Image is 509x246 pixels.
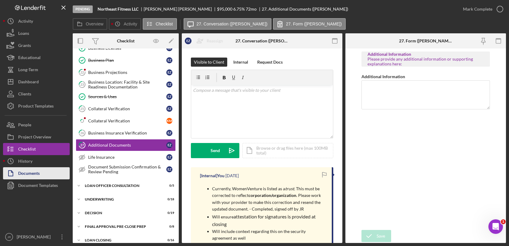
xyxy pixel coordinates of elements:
[80,107,84,111] tspan: 25
[248,193,296,198] strong: corporation/organization
[212,185,326,213] p: Currently, WomenVenture is listed as a . This must be corrected to reflect . Please work with you...
[88,143,166,148] div: Additional Documents
[212,228,326,242] p: Will include context regarding this on the security agreement as well
[88,118,166,123] div: Collateral Verification
[3,15,70,27] a: Activity
[212,214,317,227] span: attestation for signatures is provided at closing
[235,38,289,43] div: 27. Conversation ([PERSON_NAME])
[80,82,84,86] tspan: 23
[3,143,70,155] button: Checklist
[184,18,271,30] button: 27. Conversation ([PERSON_NAME])
[197,22,268,26] label: 27. Conversation ([PERSON_NAME])
[80,70,84,74] tspan: 22
[166,118,172,124] div: K M
[18,15,33,29] div: Activity
[3,88,70,100] button: Clients
[76,127,176,139] a: 26Business Insurance VerificationEZ
[144,7,217,12] div: [PERSON_NAME] [PERSON_NAME]
[361,74,405,79] label: Additional Information
[185,38,191,44] div: E Z
[212,213,326,228] p: Will ensure
[80,131,84,135] tspan: 26
[254,58,286,67] button: Request Docs
[76,163,176,175] a: Document Submission Confirmation & Review PendingEZ
[166,166,172,172] div: E Z
[361,230,391,242] button: Save
[233,58,248,67] div: Internal
[3,100,70,112] button: Product Templates
[3,167,70,179] a: Documents
[18,143,36,157] div: Checklist
[143,18,177,30] button: Checklist
[18,64,38,77] div: Long-Term
[166,81,172,88] div: E Z
[225,173,239,178] time: 2025-09-26 18:51
[399,38,453,43] div: 27. Form ([PERSON_NAME])
[200,173,225,178] div: [Internal] You
[80,143,84,147] tspan: 27
[85,198,159,201] div: Underwriting
[3,64,70,76] button: Long-Term
[368,57,484,66] div: Please provide any additional information or supporting explanations here:
[211,143,220,158] div: Send
[166,106,172,112] div: E Z
[3,231,70,243] button: JR[PERSON_NAME]
[3,52,70,64] button: Educational
[3,119,70,131] button: People
[76,115,176,127] a: Collateral VerificationKM
[191,58,227,67] button: Visible to Client
[166,154,172,160] div: E Z
[501,219,506,224] span: 1
[88,94,166,99] div: Sources & Uses
[7,235,11,239] text: JR
[3,27,70,39] button: Loans
[98,7,138,12] b: Northeast Fitness LLC
[457,3,506,15] button: Mark Complete
[15,231,55,244] div: [PERSON_NAME]
[76,139,176,151] a: 27Additional DocumentsEZ
[18,27,29,41] div: Loans
[3,155,70,167] button: History
[217,7,232,12] div: $95,000
[257,58,283,67] div: Request Docs
[85,184,159,188] div: Loan Officer Consultation
[76,54,176,66] a: Business PlanEZ
[18,52,41,65] div: Educational
[18,179,58,193] div: Document Templates
[3,76,70,88] button: Dashboard
[166,69,172,75] div: E Z
[3,39,70,52] button: Grants
[117,38,135,43] div: Checklist
[86,22,103,26] label: Overview
[18,155,32,169] div: History
[88,58,166,63] div: Business Plan
[285,186,294,191] em: trust
[246,7,257,12] div: 72 mo
[368,52,484,57] div: Additional Information
[76,66,176,78] a: 22Business ProjectionsEZ
[377,230,385,242] div: Save
[88,131,166,135] div: Business Insurance Verification
[85,211,159,215] div: Decision
[233,7,245,12] div: 6.75 %
[273,18,346,30] button: 27. Form ([PERSON_NAME])
[88,106,166,111] div: Collateral Verification
[124,22,137,26] label: Activity
[166,57,172,63] div: E Z
[18,76,39,89] div: Dashboard
[85,238,159,242] div: Loan Closing
[18,39,31,53] div: Grants
[163,238,174,242] div: 0 / 16
[163,225,174,228] div: 0 / 8
[76,91,176,103] a: Sources & UsesEZ
[3,179,70,191] a: Document Templates
[18,167,40,181] div: Documents
[191,143,239,158] button: Send
[73,5,93,13] div: Pending
[488,219,503,234] iframe: Intercom live chat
